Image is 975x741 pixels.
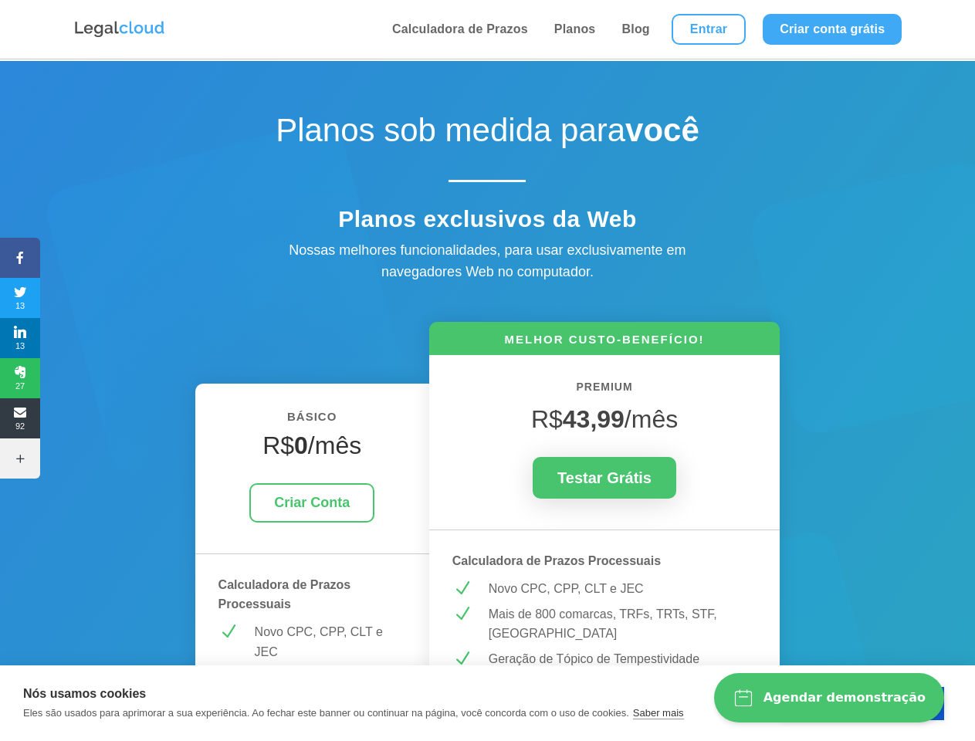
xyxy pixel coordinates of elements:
[531,405,678,433] span: R$ /mês
[23,687,146,700] strong: Nós usamos cookies
[452,579,472,598] span: N
[218,578,351,611] strong: Calculadora de Prazos Processuais
[533,457,676,499] a: Testar Grátis
[249,483,374,523] a: Criar Conta
[218,622,238,641] span: N
[489,579,757,599] p: Novo CPC, CPP, CLT e JEC
[452,604,472,624] span: N
[218,431,406,468] h4: R$ /mês
[217,111,757,157] h1: Planos sob medida para
[452,554,661,567] strong: Calculadora de Prazos Processuais
[452,378,757,404] h6: PREMIUM
[255,622,406,661] p: Novo CPC, CPP, CLT e JEC
[294,431,308,459] strong: 0
[633,707,684,719] a: Saber mais
[23,707,629,719] p: Eles são usados para aprimorar a sua experiência. Ao fechar este banner ou continuar na página, v...
[73,19,166,39] img: Logo da Legalcloud
[563,405,625,433] strong: 43,99
[429,331,780,355] h6: MELHOR CUSTO-BENEFÍCIO!
[452,649,472,668] span: N
[625,112,699,148] strong: você
[218,407,406,435] h6: BÁSICO
[489,604,757,644] p: Mais de 800 comarcas, TRFs, TRTs, STF, [GEOGRAPHIC_DATA]
[256,239,719,284] div: Nossas melhores funcionalidades, para usar exclusivamente em navegadores Web no computador.
[217,205,757,241] h4: Planos exclusivos da Web
[672,14,746,45] a: Entrar
[763,14,902,45] a: Criar conta grátis
[489,649,757,669] p: Geração de Tópico de Tempestividade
